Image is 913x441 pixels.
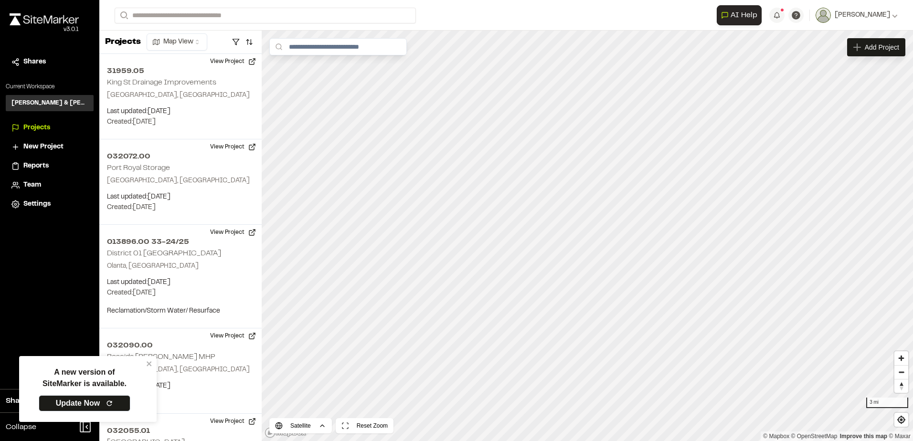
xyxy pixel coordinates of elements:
button: Search [115,8,132,23]
button: View Project [204,328,262,344]
span: New Project [23,142,64,152]
p: Projects [105,36,141,49]
span: Projects [23,123,50,133]
a: Mapbox logo [265,427,307,438]
a: OpenStreetMap [791,433,838,440]
p: Reclamation/Storm Water/ Resurface [107,306,254,316]
button: [PERSON_NAME] [816,8,898,23]
a: Team [11,180,88,190]
span: Team [23,180,41,190]
span: Share Workspace [6,395,70,407]
p: Created: [DATE] [107,391,254,402]
p: Current Workspace [6,83,94,91]
button: Satellite [269,418,332,433]
button: Zoom out [894,365,908,379]
h3: [PERSON_NAME] & [PERSON_NAME] Inc. [11,99,88,107]
span: Settings [23,199,51,210]
button: Zoom in [894,351,908,365]
a: Reports [11,161,88,171]
h2: Port Royal Storage [107,165,170,171]
span: Reports [23,161,49,171]
button: Reset bearing to north [894,379,908,393]
img: User [816,8,831,23]
h2: Roseida [PERSON_NAME] MHP [107,354,215,360]
a: Projects [11,123,88,133]
span: [PERSON_NAME] [835,10,890,21]
h2: King St Drainage Improvements [107,79,216,86]
span: Collapse [6,421,36,433]
h2: 31959.05 [107,65,254,77]
p: Last updated: [DATE] [107,106,254,117]
a: Update Now [39,395,130,411]
a: Mapbox [763,433,789,440]
p: Created: [DATE] [107,117,254,127]
h2: 032055.01 [107,425,254,437]
p: [GEOGRAPHIC_DATA], [GEOGRAPHIC_DATA] [107,90,254,101]
p: Last updated: [DATE] [107,192,254,202]
a: Maxar [889,433,911,440]
p: Created: [DATE] [107,288,254,298]
span: Add Project [865,42,899,52]
canvas: Map [262,31,913,441]
p: Last updated: [DATE] [107,277,254,288]
h2: 013896.00 33-24/25 [107,236,254,248]
a: Map feedback [840,433,887,440]
img: rebrand.png [10,13,79,25]
span: Zoom out [894,366,908,379]
button: close [146,360,153,367]
button: Open AI Assistant [717,5,762,25]
div: Oh geez...please don't... [10,25,79,34]
p: [GEOGRAPHIC_DATA], [GEOGRAPHIC_DATA] [107,365,254,375]
button: Find my location [894,413,908,427]
h2: District 01 [GEOGRAPHIC_DATA] [107,250,221,257]
button: Reset Zoom [336,418,393,433]
h2: 032072.00 [107,151,254,162]
a: Shares [11,57,88,67]
p: Last updated: [DATE] [107,381,254,391]
div: Open AI Assistant [717,5,765,25]
a: Settings [11,199,88,210]
button: View Project [204,414,262,429]
span: Reset bearing to north [894,379,908,393]
div: 3 mi [866,398,908,408]
a: New Project [11,142,88,152]
button: View Project [204,225,262,240]
h2: 032090.00 [107,340,254,351]
span: AI Help [731,10,757,21]
p: Olanta, [GEOGRAPHIC_DATA] [107,261,254,272]
p: [GEOGRAPHIC_DATA], [GEOGRAPHIC_DATA] [107,176,254,186]
p: A new version of SiteMarker is available. [42,367,127,389]
span: Shares [23,57,46,67]
button: View Project [204,54,262,69]
button: View Project [204,139,262,155]
p: Created: [DATE] [107,202,254,213]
